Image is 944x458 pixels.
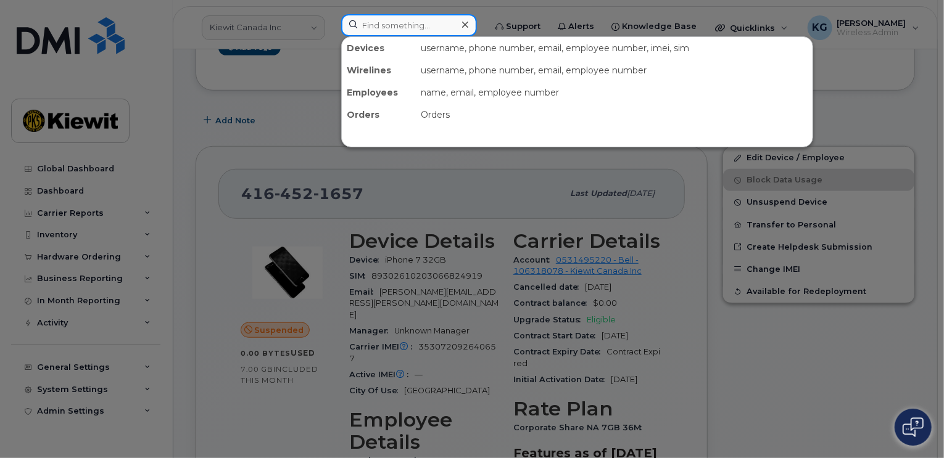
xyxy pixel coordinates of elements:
div: Employees [342,81,416,104]
div: Orders [416,104,813,126]
div: Wirelines [342,59,416,81]
div: name, email, employee number [416,81,813,104]
div: username, phone number, email, employee number [416,59,813,81]
div: Orders [342,104,416,126]
div: Devices [342,37,416,59]
img: Open chat [903,417,924,437]
div: username, phone number, email, employee number, imei, sim [416,37,813,59]
input: Find something... [341,14,477,36]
